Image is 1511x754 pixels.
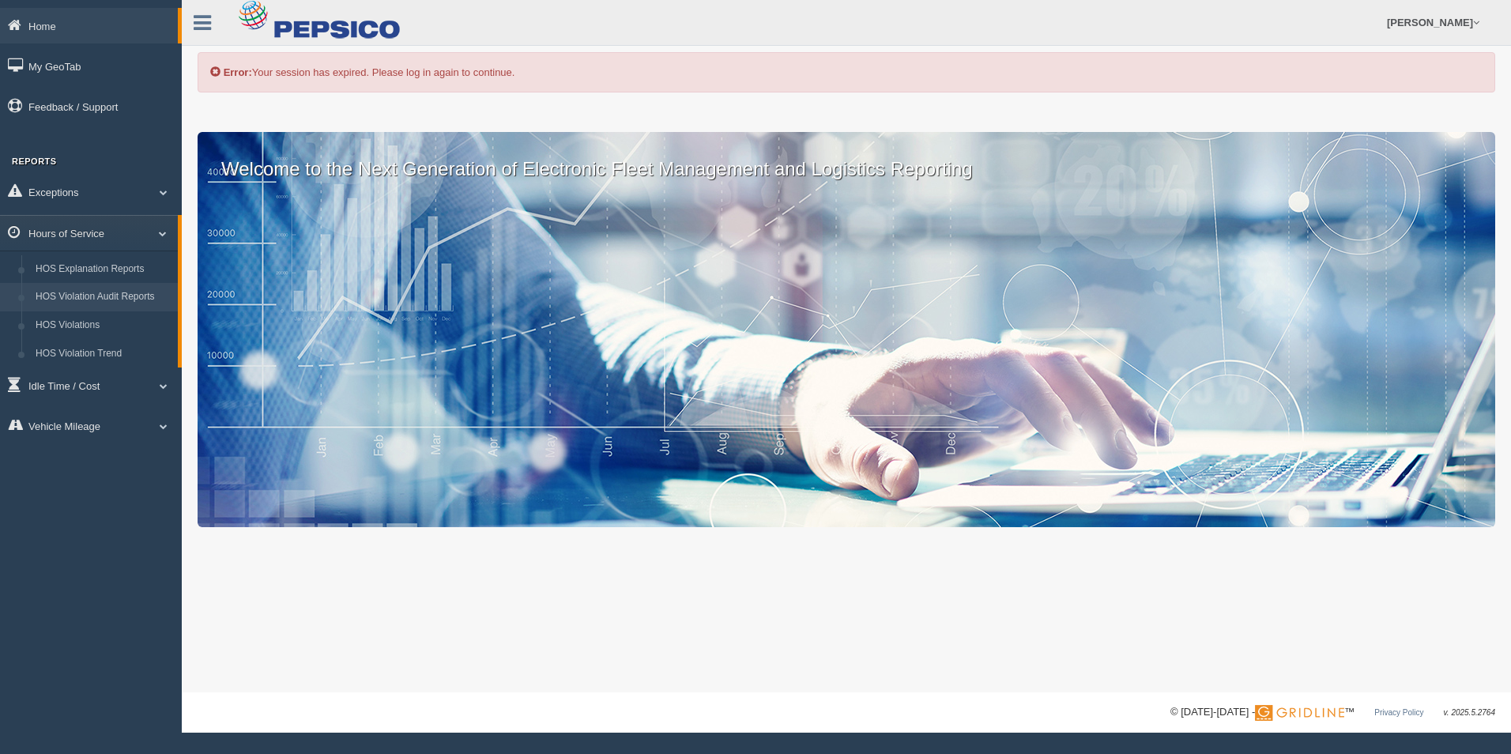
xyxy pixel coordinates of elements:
a: HOS Violations [28,311,178,340]
span: v. 2025.5.2764 [1444,708,1495,717]
a: HOS Violation Trend [28,340,178,368]
img: Gridline [1255,705,1344,721]
div: © [DATE]-[DATE] - ™ [1170,704,1495,721]
b: Error: [224,66,252,78]
a: HOS Explanation Reports [28,255,178,284]
p: Welcome to the Next Generation of Electronic Fleet Management and Logistics Reporting [198,132,1495,183]
div: Your session has expired. Please log in again to continue. [198,52,1495,92]
a: HOS Violation Audit Reports [28,283,178,311]
a: Privacy Policy [1374,708,1423,717]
